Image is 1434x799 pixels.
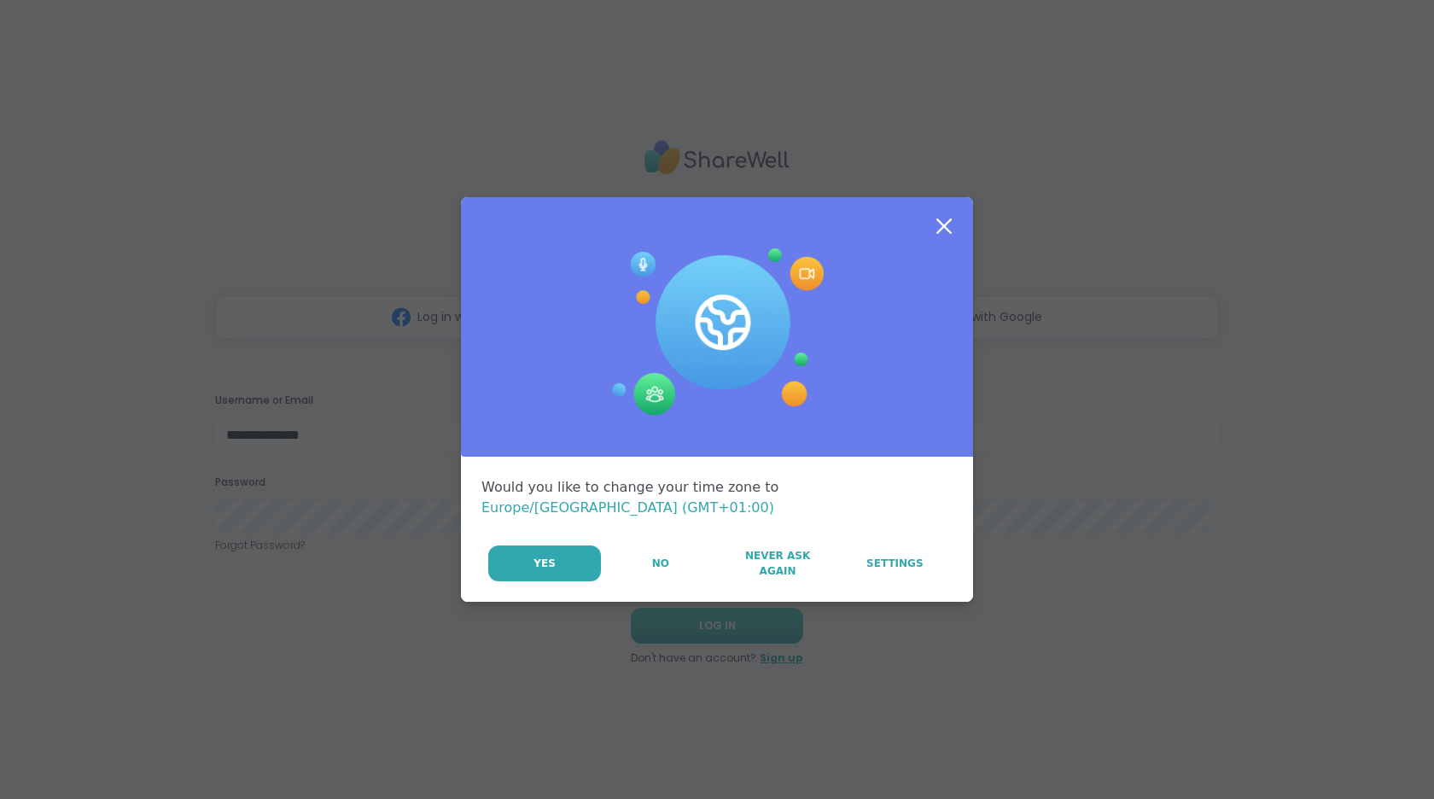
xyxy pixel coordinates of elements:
button: No [603,545,718,581]
span: Settings [866,556,924,571]
span: No [652,556,669,571]
span: Yes [533,556,556,571]
button: Yes [488,545,601,581]
span: Europe/[GEOGRAPHIC_DATA] (GMT+01:00) [481,499,774,516]
button: Never Ask Again [720,545,835,581]
span: Never Ask Again [728,548,826,579]
img: Session Experience [610,248,824,416]
a: Settings [837,545,953,581]
div: Would you like to change your time zone to [481,477,953,518]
